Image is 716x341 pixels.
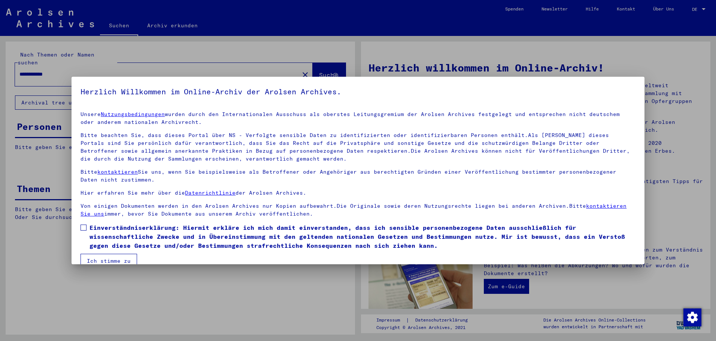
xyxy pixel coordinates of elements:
[81,110,635,126] p: Unsere wurden durch den Internationalen Ausschuss als oberstes Leitungsgremium der Arolsen Archiv...
[81,86,635,98] h5: Herzlich Willkommen im Online-Archiv der Arolsen Archives.
[81,168,635,184] p: Bitte Sie uns, wenn Sie beispielsweise als Betroffener oder Angehöriger aus berechtigten Gründen ...
[101,111,165,118] a: Nutzungsbedingungen
[81,202,635,218] p: Von einigen Dokumenten werden in den Arolsen Archives nur Kopien aufbewahrt.Die Originale sowie d...
[185,189,236,196] a: Datenrichtlinie
[81,189,635,197] p: Hier erfahren Sie mehr über die der Arolsen Archives.
[683,308,701,326] img: Zustimmung ändern
[81,131,635,163] p: Bitte beachten Sie, dass dieses Portal über NS - Verfolgte sensible Daten zu identifizierten oder...
[81,254,137,268] button: Ich stimme zu
[89,223,635,250] span: Einverständniserklärung: Hiermit erkläre ich mich damit einverstanden, dass ich sensible personen...
[97,168,138,175] a: kontaktieren
[81,203,626,217] a: kontaktieren Sie uns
